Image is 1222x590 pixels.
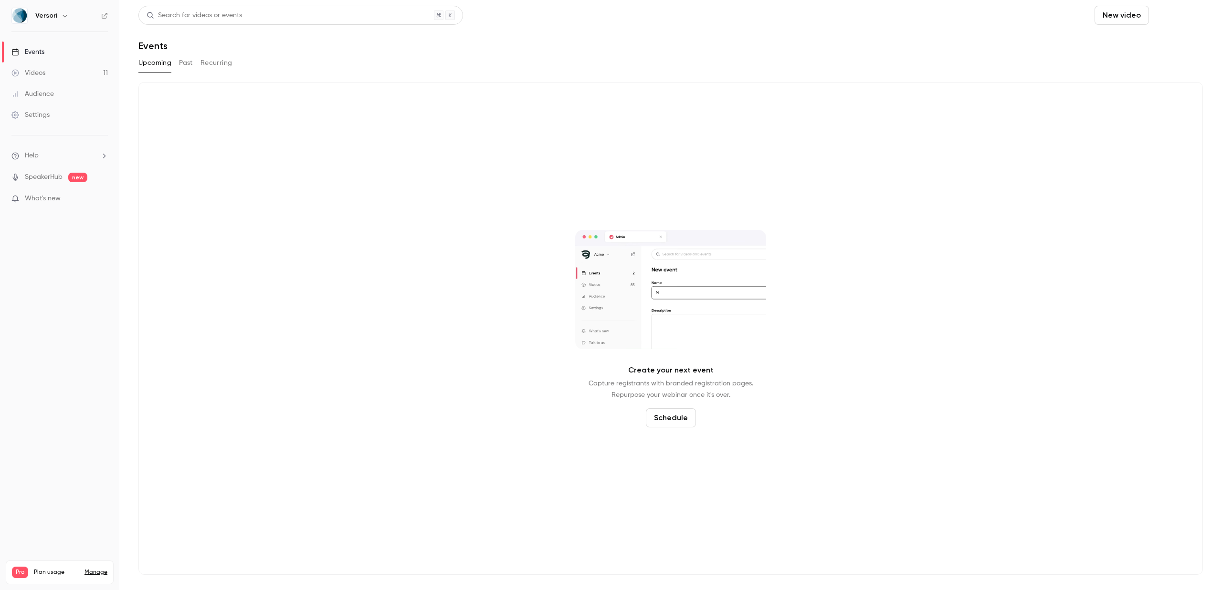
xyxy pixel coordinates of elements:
[1095,6,1149,25] button: New video
[11,110,50,120] div: Settings
[179,55,193,71] button: Past
[25,194,61,204] span: What's new
[11,89,54,99] div: Audience
[84,569,107,576] a: Manage
[628,364,714,376] p: Create your next event
[147,10,242,21] div: Search for videos or events
[646,408,696,427] button: Schedule
[200,55,232,71] button: Recurring
[35,11,57,21] h6: Versori
[11,151,108,161] li: help-dropdown-opener
[12,567,28,578] span: Pro
[25,172,63,182] a: SpeakerHub
[589,378,753,401] p: Capture registrants with branded registration pages. Repurpose your webinar once it's over.
[138,40,168,52] h1: Events
[34,569,79,576] span: Plan usage
[11,47,44,57] div: Events
[11,68,45,78] div: Videos
[1153,6,1203,25] button: Schedule
[96,195,108,203] iframe: Noticeable Trigger
[138,55,171,71] button: Upcoming
[25,151,39,161] span: Help
[68,173,87,182] span: new
[12,8,27,23] img: Versori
